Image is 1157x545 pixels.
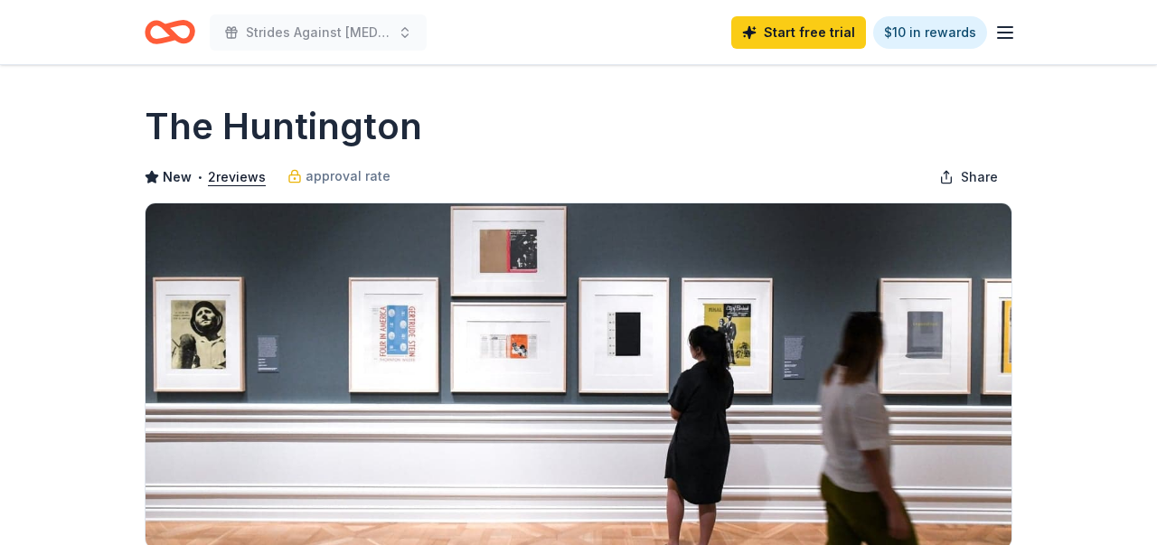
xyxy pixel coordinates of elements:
span: New [163,166,192,188]
span: approval rate [306,165,390,187]
button: Share [925,159,1012,195]
span: Share [961,166,998,188]
span: • [197,170,203,184]
h1: The Huntington [145,101,422,152]
a: Start free trial [731,16,866,49]
a: Home [145,11,195,53]
button: 2reviews [208,166,266,188]
a: $10 in rewards [873,16,987,49]
span: Strides Against [MEDICAL_DATA], Second Annual Walk [246,22,390,43]
a: approval rate [287,165,390,187]
button: Strides Against [MEDICAL_DATA], Second Annual Walk [210,14,427,51]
